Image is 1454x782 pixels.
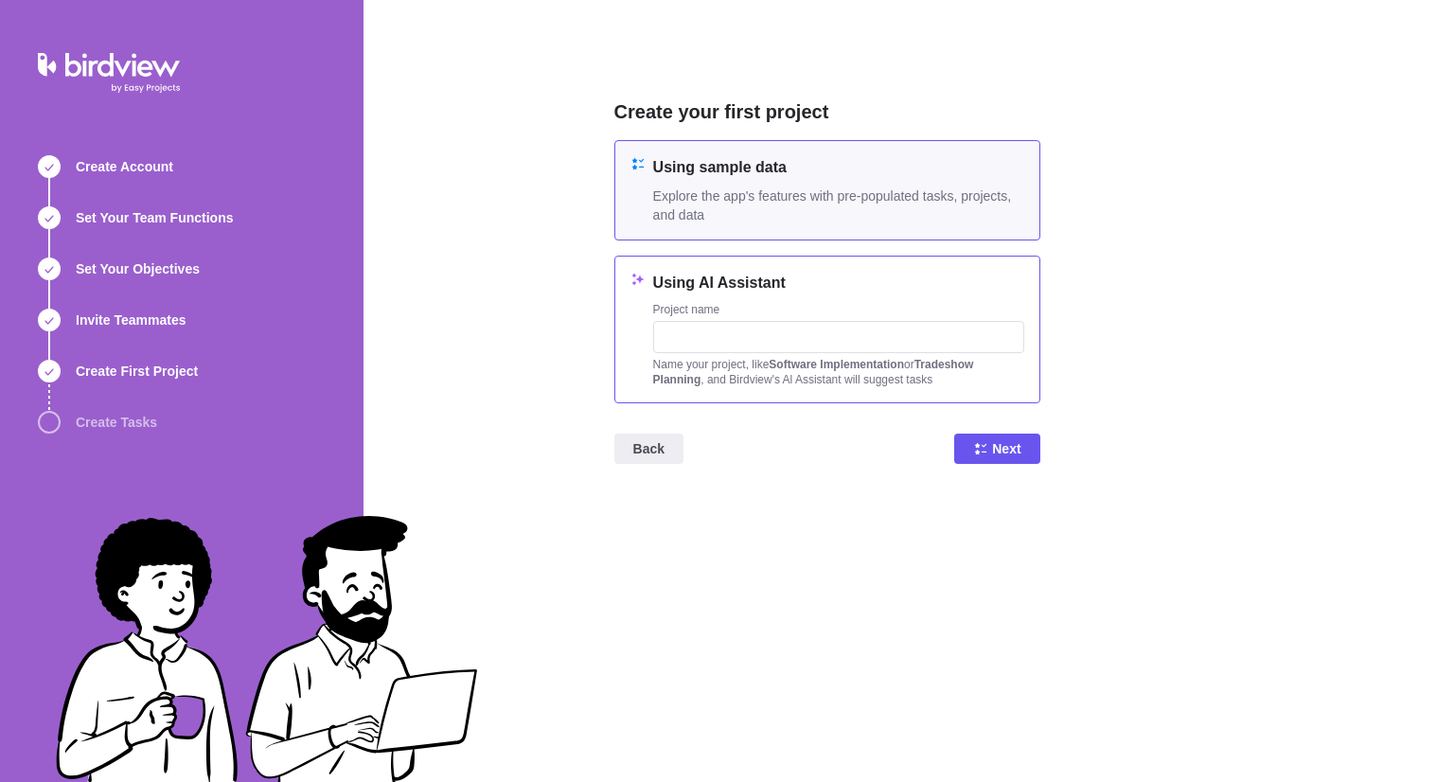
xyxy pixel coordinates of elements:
[76,413,157,432] span: Create Tasks
[954,434,1039,464] span: Next
[653,272,1024,294] h4: Using AI Assistant
[76,311,186,329] span: Invite Teammates
[76,259,200,278] span: Set Your Objectives
[653,302,1024,321] div: Project name
[614,98,1040,125] h2: Create your first project
[614,434,683,464] span: Back
[653,187,1024,224] span: Explore the app's features with pre-populated tasks, projects, and data
[76,362,198,381] span: Create First Project
[76,208,233,227] span: Set Your Team Functions
[653,156,1024,179] h4: Using sample data
[76,157,173,176] span: Create Account
[633,437,665,460] span: Back
[992,437,1020,460] span: Next
[653,357,1024,387] div: Name your project, like or , and Birdview's Al Assistant will suggest tasks
[769,358,904,371] b: Software Implementation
